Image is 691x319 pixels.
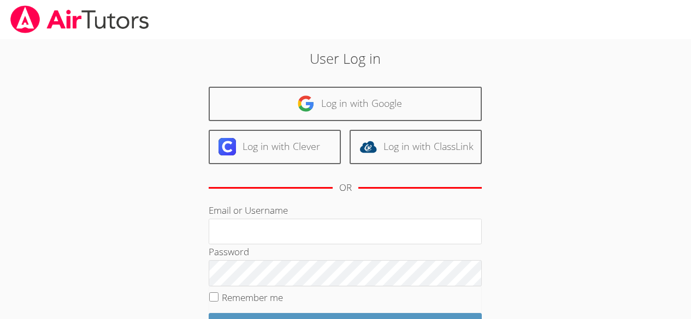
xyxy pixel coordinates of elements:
[209,87,482,121] a: Log in with Google
[209,245,249,258] label: Password
[209,130,341,164] a: Log in with Clever
[222,291,283,304] label: Remember me
[159,48,532,69] h2: User Log in
[9,5,150,33] img: airtutors_banner-c4298cdbf04f3fff15de1276eac7730deb9818008684d7c2e4769d2f7ddbe033.png
[297,95,315,112] img: google-logo-50288ca7cdecda66e5e0955fdab243c47b7ad437acaf1139b6f446037453330a.svg
[209,204,288,216] label: Email or Username
[350,130,482,164] a: Log in with ClassLink
[339,180,352,196] div: OR
[218,138,236,155] img: clever-logo-6eab21bc6e7a338710f1a6ff85c0baf02591cd810cc4098c63d3a4b26e2feb20.svg
[359,138,377,155] img: classlink-logo-d6bb404cc1216ec64c9a2012d9dc4662098be43eaf13dc465df04b49fa7ab582.svg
